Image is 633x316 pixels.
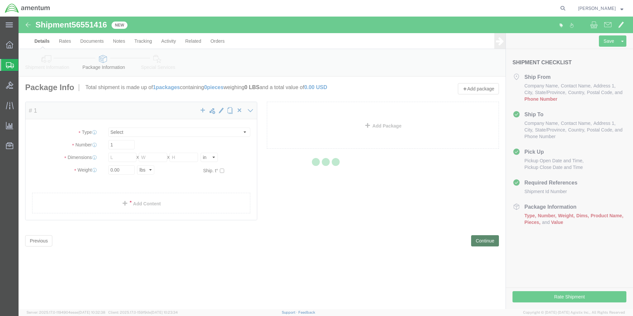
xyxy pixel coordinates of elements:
[78,310,105,314] span: [DATE] 10:32:38
[282,310,298,314] a: Support
[578,4,624,12] button: [PERSON_NAME]
[26,310,105,314] span: Server: 2025.17.0-1194904eeae
[108,310,178,314] span: Client: 2025.17.0-159f9de
[298,310,315,314] a: Feedback
[151,310,178,314] span: [DATE] 10:23:34
[523,310,625,315] span: Copyright © [DATE]-[DATE] Agistix Inc., All Rights Reserved
[5,3,50,13] img: logo
[578,5,616,12] span: Michael Mitchell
